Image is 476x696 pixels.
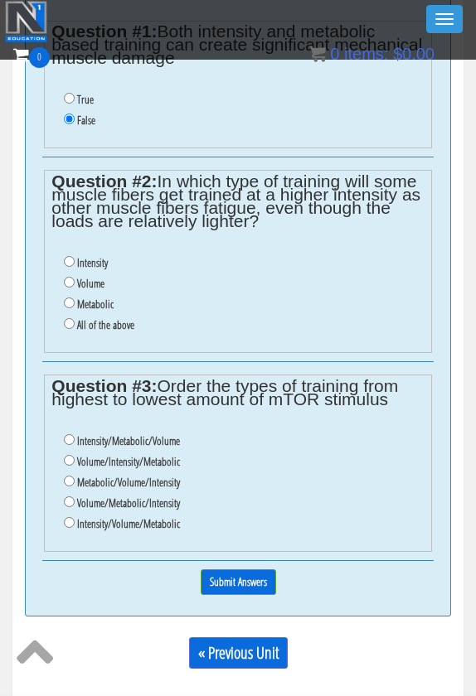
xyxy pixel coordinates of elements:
label: Metabolic [77,297,114,311]
label: Volume/Intensity/Metabolic [77,455,180,468]
label: All of the above [77,318,134,331]
strong: Question #3: [51,376,157,395]
span: 0 [330,45,339,63]
bdi: 0.00 [393,45,435,63]
legend: In which type of training will some muscle fibers get trained at a higher intensity as other musc... [51,175,424,228]
img: n1-education [5,1,47,42]
label: Metabolic/Volume/Intensity [77,476,180,489]
label: Intensity/Metabolic/Volume [77,434,180,447]
a: 0 items: $0.00 [309,45,435,63]
legend: Order the types of training from highest to lowest amount of mTOR stimulus [51,379,424,406]
label: True [77,93,94,106]
strong: Question #2: [51,172,157,191]
label: Intensity [77,256,108,269]
label: Volume/Metabolic/Intensity [77,496,180,510]
label: Volume [77,277,104,290]
a: « Previous Unit [189,637,288,669]
input: Submit Answers [201,569,276,595]
span: 0 [29,47,50,68]
a: 0 [13,43,50,65]
img: icon11.png [309,46,326,62]
label: Intensity/Volume/Metabolic [77,517,180,530]
label: False [77,114,95,127]
span: items: [344,45,388,63]
span: $ [393,45,402,63]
